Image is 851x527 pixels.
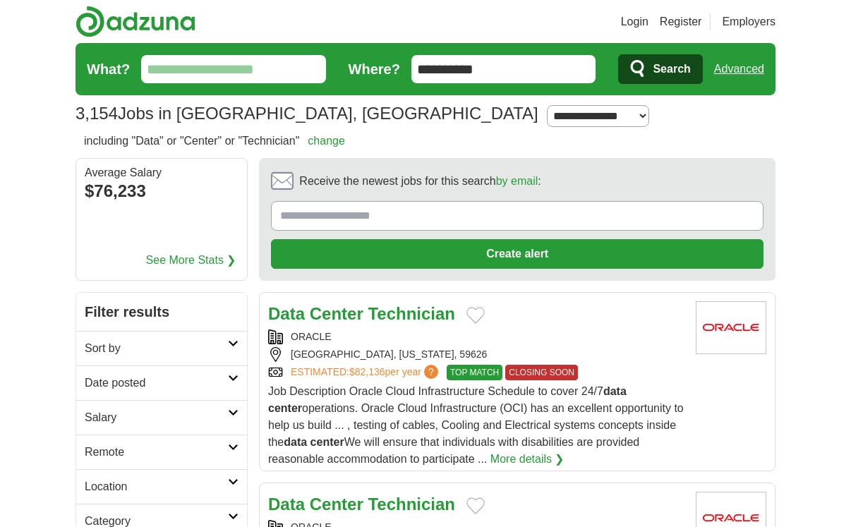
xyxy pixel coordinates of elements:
a: Sort by [76,331,247,365]
span: Receive the newest jobs for this search : [299,173,541,190]
a: ESTIMATED:$82,136per year? [291,365,441,380]
strong: Technician [368,495,455,514]
strong: data [603,385,627,397]
a: Data Center Technician [268,495,455,514]
img: Adzuna logo [76,6,195,37]
label: What? [87,59,130,80]
span: Job Description Oracle Cloud Infrastructure Schedule to cover 24/7 operations. Oracle Cloud Infra... [268,385,684,465]
strong: Data [268,495,305,514]
span: TOP MATCH [447,365,502,380]
h2: Salary [85,409,228,426]
div: $76,233 [85,178,239,204]
a: change [308,135,345,147]
a: More details ❯ [490,451,565,468]
h2: Remote [85,444,228,461]
h2: including "Data" or "Center" or "Technician" [84,133,345,150]
a: See More Stats ❯ [146,252,236,269]
div: Average Salary [85,167,239,178]
a: Employers [722,13,775,30]
button: Add to favorite jobs [466,497,485,514]
button: Search [618,54,702,84]
button: Add to favorite jobs [466,307,485,324]
h2: Filter results [76,293,247,331]
img: Oracle logo [696,301,766,354]
h2: Location [85,478,228,495]
a: Data Center Technician [268,304,455,323]
span: ? [424,365,438,379]
a: Advanced [714,55,764,83]
strong: center [310,436,344,448]
button: Create alert [271,239,764,269]
h2: Sort by [85,340,228,357]
strong: Center [310,304,363,323]
span: Search [653,55,690,83]
span: CLOSING SOON [505,365,578,380]
a: Date posted [76,365,247,400]
strong: Center [310,495,363,514]
strong: center [268,402,302,414]
strong: Technician [368,304,455,323]
a: Salary [76,400,247,435]
a: Remote [76,435,247,469]
div: [GEOGRAPHIC_DATA], [US_STATE], 59626 [268,347,684,362]
label: Where? [349,59,400,80]
a: Login [621,13,648,30]
a: Register [660,13,702,30]
strong: Data [268,304,305,323]
a: Location [76,469,247,504]
h1: Jobs in [GEOGRAPHIC_DATA], [GEOGRAPHIC_DATA] [76,104,538,123]
strong: data [284,436,307,448]
span: $82,136 [349,366,385,377]
h2: Date posted [85,375,228,392]
span: 3,154 [76,101,118,126]
a: by email [496,175,538,187]
a: ORACLE [291,331,332,342]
